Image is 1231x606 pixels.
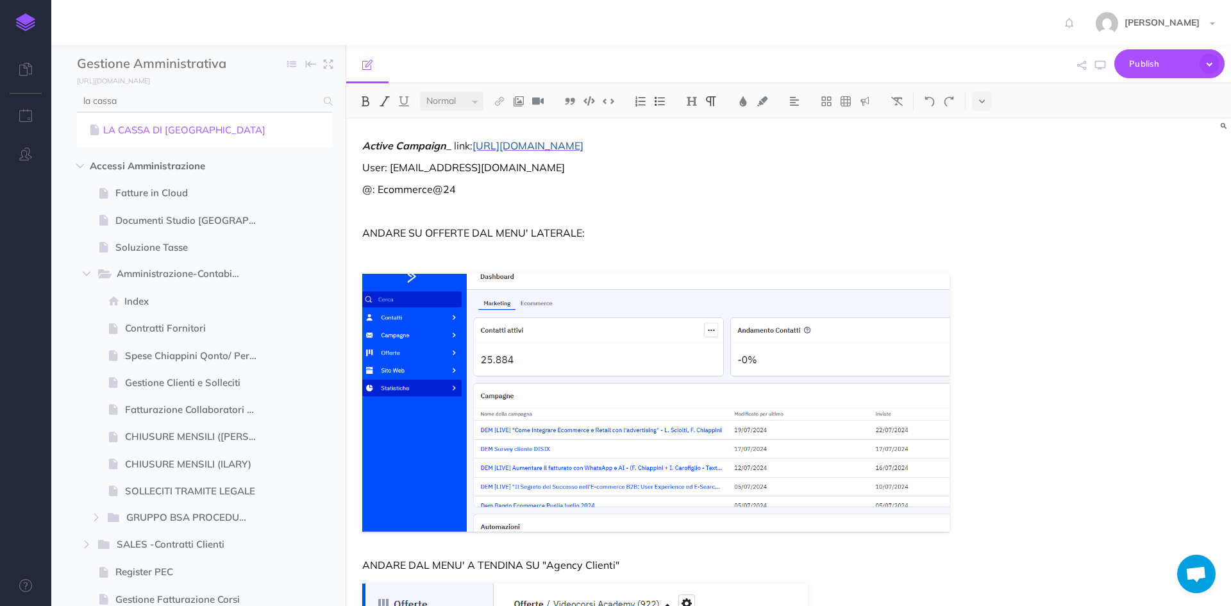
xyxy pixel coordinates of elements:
[77,55,228,74] input: Documentation Name
[115,240,269,255] span: Soluzione Tasse
[124,294,269,309] span: Index
[583,96,595,106] img: Code block button
[859,96,871,106] img: Callout dropdown menu button
[362,557,950,573] p: ANDARE DAL MENU' A TENDINA SU "Agency Clienti"
[125,375,269,391] span: Gestione Clienti e Solleciti
[87,122,323,138] a: LA CASSA DI [GEOGRAPHIC_DATA]
[362,139,446,152] em: Active Campaign
[362,160,950,175] p: User: [EMAIL_ADDRESS][DOMAIN_NAME]
[564,96,576,106] img: Blockquote button
[1129,54,1193,74] span: Publish
[943,96,955,106] img: Redo
[379,96,390,106] img: Italic button
[360,96,371,106] img: Bold button
[473,139,583,152] a: [URL][DOMAIN_NAME]
[924,96,935,106] img: Undo
[362,225,950,240] p: ANDARE SU OFFERTE DAL MENU' LATERALE:
[654,96,666,106] img: Unordered list button
[686,96,698,106] img: Headings dropdown button
[1114,49,1225,78] button: Publish
[362,181,950,197] p: @: Ecommerce@24
[125,457,269,472] span: CHIUSURE MENSILI (ILARY)
[362,138,950,153] p: _ link:
[115,185,269,201] span: Fatture in Cloud
[115,564,269,580] span: Register PEC
[125,348,269,364] span: Spese Chiappini Qonto/ Personali
[115,213,269,228] span: Documenti Studio [GEOGRAPHIC_DATA]
[494,96,505,106] img: Link button
[1118,17,1206,28] span: [PERSON_NAME]
[125,321,269,336] span: Contratti Fornitori
[1177,555,1216,593] div: Aprire la chat
[125,402,269,417] span: Fatturazione Collaboratori ECS
[757,96,768,106] img: Text background color button
[1096,12,1118,35] img: 773ddf364f97774a49de44848d81cdba.jpg
[125,484,269,499] span: SOLLECITI TRAMITE LEGALE
[603,96,614,106] img: Inline code button
[532,96,544,106] img: Add video button
[840,96,851,106] img: Create table button
[126,510,257,526] span: GRUPPO BSA PROCEDURA
[705,96,717,106] img: Paragraph button
[398,96,410,106] img: Underline button
[125,429,269,444] span: CHIUSURE MENSILI ([PERSON_NAME])
[117,537,249,553] span: SALES -Contratti Clienti
[891,96,903,106] img: Clear styles button
[789,96,800,106] img: Alignment dropdown menu button
[737,96,749,106] img: Text color button
[513,96,524,106] img: Add image button
[635,96,646,106] img: Ordered list button
[16,13,35,31] img: logo-mark.svg
[362,274,950,532] img: 5P7vjxGuh2vHmtDFaLmD.png
[117,266,251,283] span: Amministrazione-Contabilità
[90,158,253,174] span: Accessi Amministrazione
[51,74,163,87] a: [URL][DOMAIN_NAME]
[77,76,150,85] small: [URL][DOMAIN_NAME]
[77,90,316,113] input: Search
